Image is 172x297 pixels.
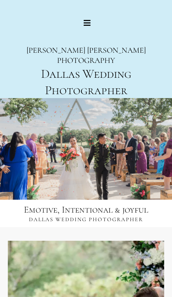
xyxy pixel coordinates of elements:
[41,66,131,98] span: Dallas Wedding Photographer
[122,204,148,215] span: joyful
[27,46,85,55] span: [PERSON_NAME]
[62,204,120,215] span: Intentional &
[87,46,146,55] span: [PERSON_NAME]
[29,216,143,223] span: DALLAS WEDDING PHOTOGRAPHER
[57,56,115,65] span: PHOTOGRAPHY
[24,204,59,215] span: Emotive,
